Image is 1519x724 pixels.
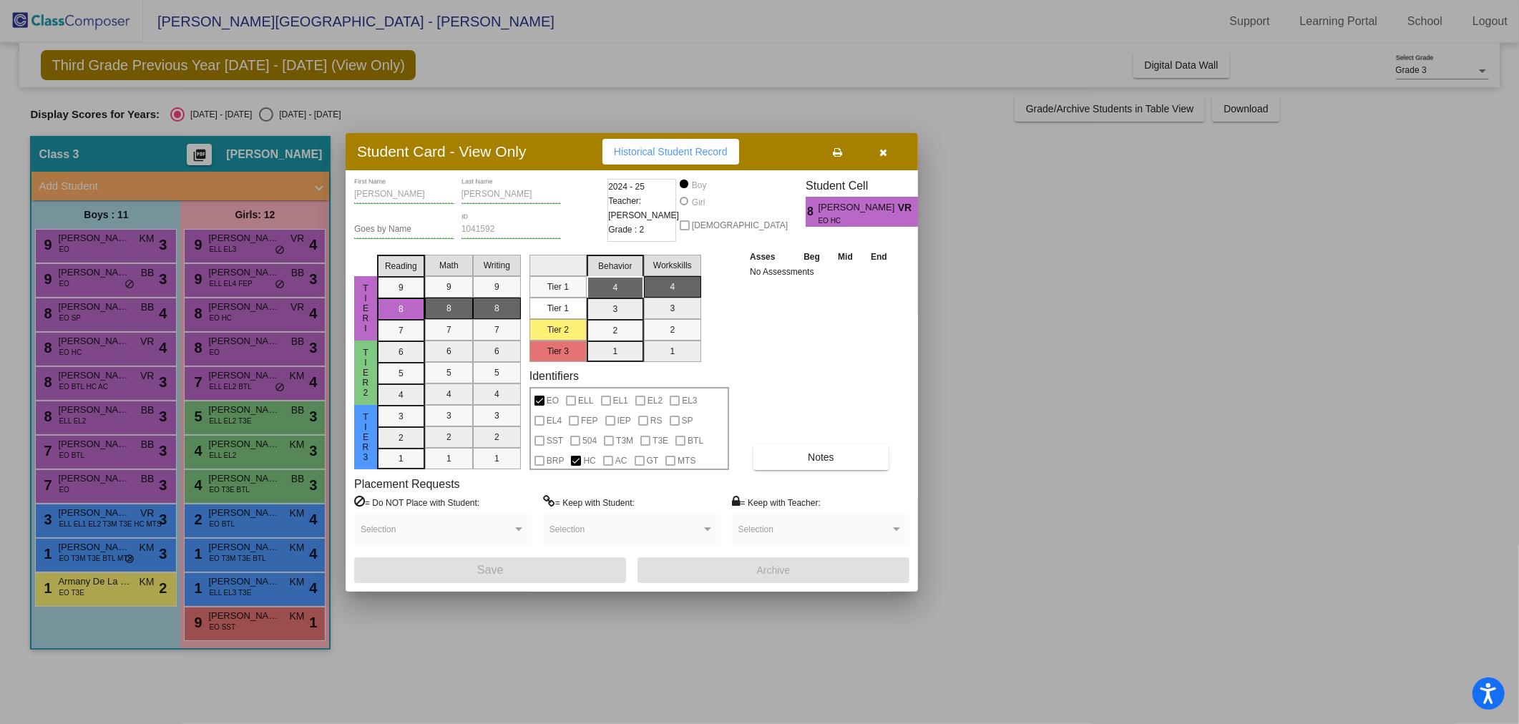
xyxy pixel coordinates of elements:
span: T3E [653,432,668,449]
span: Historical Student Record [614,146,728,157]
span: SP [682,412,693,429]
span: T3M [616,432,633,449]
span: 8 [806,203,818,220]
h3: Student Cell [806,179,930,192]
th: End [861,249,896,265]
span: 4 [918,203,930,220]
span: IEP [617,412,631,429]
span: HC [583,452,595,469]
div: Girl [691,196,705,209]
span: BRP [547,452,565,469]
th: Beg [794,249,829,265]
label: = Keep with Teacher: [732,495,821,509]
label: = Keep with Student: [543,495,635,509]
button: Save [354,557,626,583]
td: No Assessments [746,265,897,279]
span: TierI [359,283,372,333]
button: Notes [753,444,889,470]
label: Identifiers [529,369,579,383]
label: = Do NOT Place with Student: [354,495,479,509]
span: Teacher: [PERSON_NAME] [608,194,679,222]
span: VR [898,200,918,215]
span: ELL [578,392,593,409]
span: Archive [757,564,791,576]
span: EL3 [682,392,697,409]
span: Notes [808,451,834,463]
div: Boy [691,179,707,192]
span: [PERSON_NAME] [819,200,898,215]
span: Tier3 [359,412,372,462]
th: Asses [746,249,794,265]
span: Save [477,564,503,576]
span: GT [647,452,659,469]
span: AC [615,452,627,469]
span: 504 [582,432,597,449]
span: FEP [581,412,597,429]
span: EL4 [547,412,562,429]
span: SST [547,432,563,449]
input: Enter ID [461,225,562,235]
span: BTL [688,432,703,449]
button: Historical Student Record [602,139,739,165]
button: Archive [638,557,909,583]
span: [DEMOGRAPHIC_DATA] [692,217,788,234]
span: EL1 [613,392,628,409]
label: Placement Requests [354,477,460,491]
span: MTS [678,452,695,469]
input: goes by name [354,225,454,235]
span: EO HC [819,215,888,226]
span: EL2 [648,392,663,409]
span: RS [650,412,663,429]
span: EO [547,392,559,409]
span: Tier2 [359,348,372,398]
span: Grade : 2 [608,222,644,237]
span: 2024 - 25 [608,180,645,194]
th: Mid [829,249,861,265]
h3: Student Card - View Only [357,142,527,160]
